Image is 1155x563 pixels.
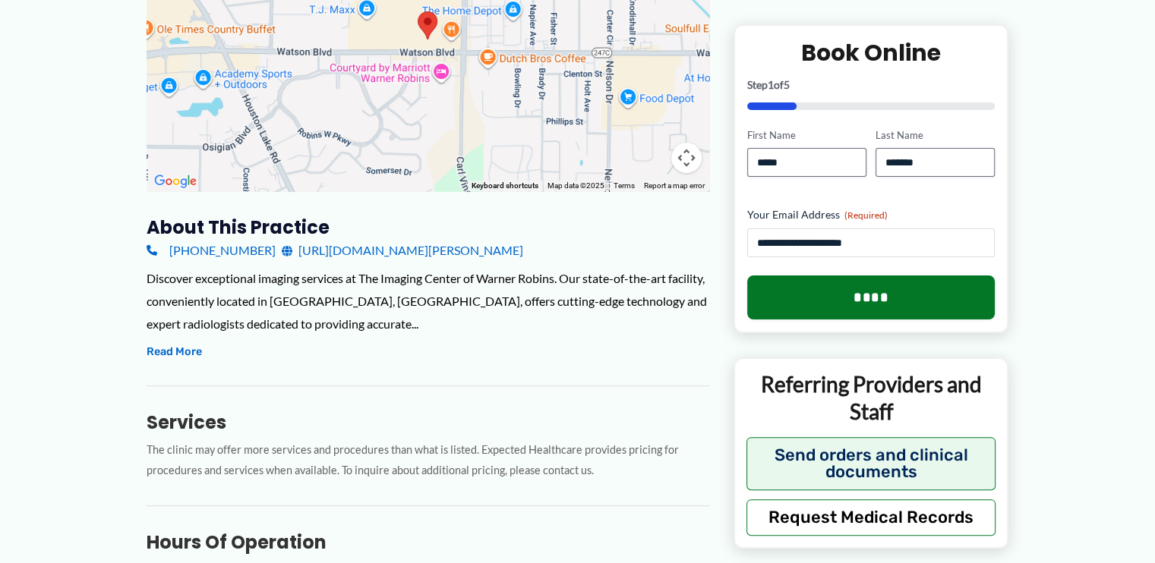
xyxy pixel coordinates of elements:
[147,239,276,262] a: [PHONE_NUMBER]
[747,128,866,143] label: First Name
[150,171,200,191] img: Google
[472,181,538,191] button: Keyboard shortcuts
[671,143,702,173] button: Map camera controls
[876,128,995,143] label: Last Name
[644,181,705,190] a: Report a map error
[747,38,996,68] h2: Book Online
[147,267,709,335] div: Discover exceptional imaging services at The Imaging Center of Warner Robins. Our state-of-the-ar...
[282,239,523,262] a: [URL][DOMAIN_NAME][PERSON_NAME]
[746,437,996,490] button: Send orders and clinical documents
[747,80,996,90] p: Step of
[746,499,996,536] button: Request Medical Records
[747,208,996,223] label: Your Email Address
[548,181,604,190] span: Map data ©2025
[147,343,202,361] button: Read More
[147,410,709,434] h3: Services
[768,78,774,91] span: 1
[844,210,888,222] span: (Required)
[150,171,200,191] a: Open this area in Google Maps (opens a new window)
[147,530,709,554] h3: Hours of Operation
[147,440,709,481] p: The clinic may offer more services and procedures than what is listed. Expected Healthcare provid...
[784,78,790,91] span: 5
[614,181,635,190] a: Terms (opens in new tab)
[746,371,996,426] p: Referring Providers and Staff
[147,215,709,239] h3: About this practice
